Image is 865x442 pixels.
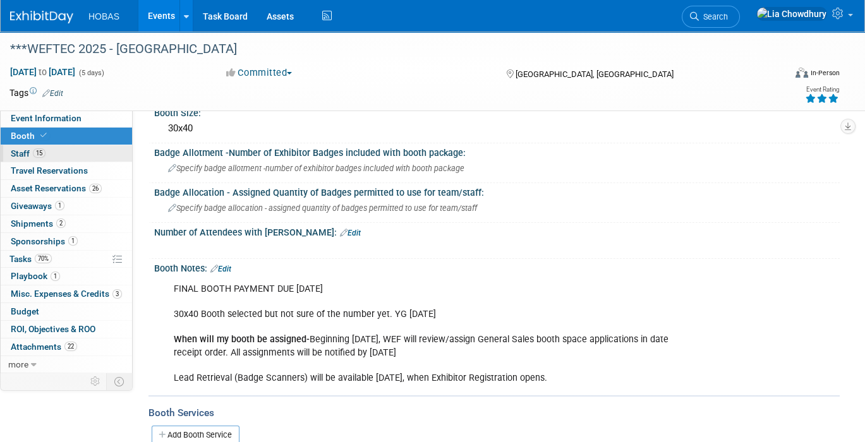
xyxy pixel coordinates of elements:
[154,104,840,119] div: Booth Size:
[9,254,52,264] span: Tasks
[682,6,740,28] a: Search
[33,148,45,158] span: 15
[1,356,132,373] a: more
[11,201,64,211] span: Giveaways
[1,145,132,162] a: Staff15
[112,289,122,299] span: 3
[174,334,310,345] b: When will my booth be assigned-
[85,373,107,390] td: Personalize Event Tab Strip
[11,148,45,158] span: Staff
[1,215,132,232] a: Shipments2
[37,67,49,77] span: to
[11,236,78,246] span: Sponsorships
[210,265,231,273] a: Edit
[165,277,706,391] div: FINAL BOOTH PAYMENT DUE [DATE] 30x40 Booth selected but not sure of the number yet. YG [DATE] Beg...
[11,131,49,141] span: Booth
[1,233,132,250] a: Sponsorships1
[1,162,132,179] a: Travel Reservations
[1,321,132,338] a: ROI, Objectives & ROO
[154,183,840,199] div: Badge Allocation - Assigned Quantity of Badges permitted to use for team/staff:
[154,223,840,239] div: Number of Attendees with [PERSON_NAME]:
[9,87,63,99] td: Tags
[154,259,840,275] div: Booth Notes:
[11,113,82,123] span: Event Information
[11,324,95,334] span: ROI, Objectives & ROO
[78,69,104,77] span: (5 days)
[51,272,60,281] span: 1
[168,203,477,213] span: Specify badge allocation - assigned quantity of badges permitted to use for team/staff
[1,251,132,268] a: Tasks70%
[10,11,73,23] img: ExhibitDay
[11,306,39,316] span: Budget
[795,68,808,78] img: Format-Inperson.png
[11,271,60,281] span: Playbook
[756,7,827,21] img: Lia Chowdhury
[6,38,769,61] div: ***WEFTEC 2025 - [GEOGRAPHIC_DATA]
[8,359,28,369] span: more
[11,289,122,299] span: Misc. Expenses & Credits
[1,338,132,355] a: Attachments22
[154,143,840,159] div: Badge Allotment -Number of Exhibitor Badges included with booth package:
[1,128,132,145] a: Booth
[9,66,76,78] span: [DATE] [DATE]
[68,236,78,246] span: 1
[11,165,88,176] span: Travel Reservations
[340,229,361,237] a: Edit
[64,342,77,351] span: 22
[42,89,63,98] a: Edit
[805,87,839,93] div: Event Rating
[40,132,47,139] i: Booth reservation complete
[717,66,840,85] div: Event Format
[1,110,132,127] a: Event Information
[1,303,132,320] a: Budget
[35,254,52,263] span: 70%
[148,406,840,420] div: Booth Services
[89,184,102,193] span: 26
[55,201,64,210] span: 1
[168,164,464,173] span: Specify badge allotment -number of exhibitor badges included with booth package
[88,11,119,21] span: HOBAS
[164,119,830,138] div: 30x40
[810,68,840,78] div: In-Person
[1,198,132,215] a: Giveaways1
[699,12,728,21] span: Search
[1,285,132,302] a: Misc. Expenses & Credits3
[1,268,132,285] a: Playbook1
[222,66,297,80] button: Committed
[56,218,66,228] span: 2
[107,373,133,390] td: Toggle Event Tabs
[11,218,66,229] span: Shipments
[516,69,674,79] span: [GEOGRAPHIC_DATA], [GEOGRAPHIC_DATA]
[11,183,102,193] span: Asset Reservations
[1,180,132,197] a: Asset Reservations26
[11,342,77,352] span: Attachments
